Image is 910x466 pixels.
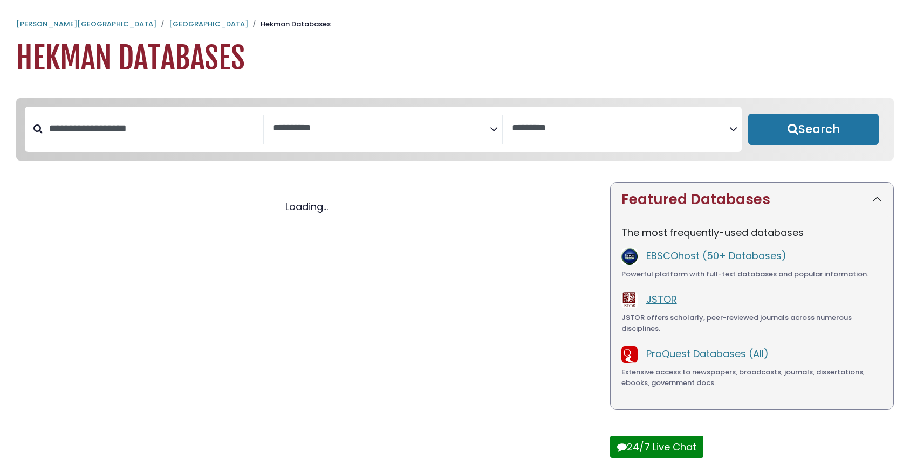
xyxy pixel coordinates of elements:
[621,367,882,388] div: Extensive access to newspapers, broadcasts, journals, dissertations, ebooks, government docs.
[748,114,879,145] button: Submit for Search Results
[646,347,769,360] a: ProQuest Databases (All)
[273,123,490,134] textarea: Search
[16,98,894,161] nav: Search filters
[512,123,729,134] textarea: Search
[16,199,597,214] div: Loading...
[16,40,894,76] h1: Hekman Databases
[16,19,156,29] a: [PERSON_NAME][GEOGRAPHIC_DATA]
[646,293,677,306] a: JSTOR
[646,249,786,262] a: EBSCOhost (50+ Databases)
[248,19,331,30] li: Hekman Databases
[621,312,882,333] div: JSTOR offers scholarly, peer-reviewed journals across numerous disciplines.
[43,120,263,137] input: Search database by title or keyword
[611,183,893,217] button: Featured Databases
[621,269,882,280] div: Powerful platform with full-text databases and popular information.
[610,436,703,458] button: 24/7 Live Chat
[16,19,894,30] nav: breadcrumb
[621,225,882,240] p: The most frequently-used databases
[169,19,248,29] a: [GEOGRAPHIC_DATA]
